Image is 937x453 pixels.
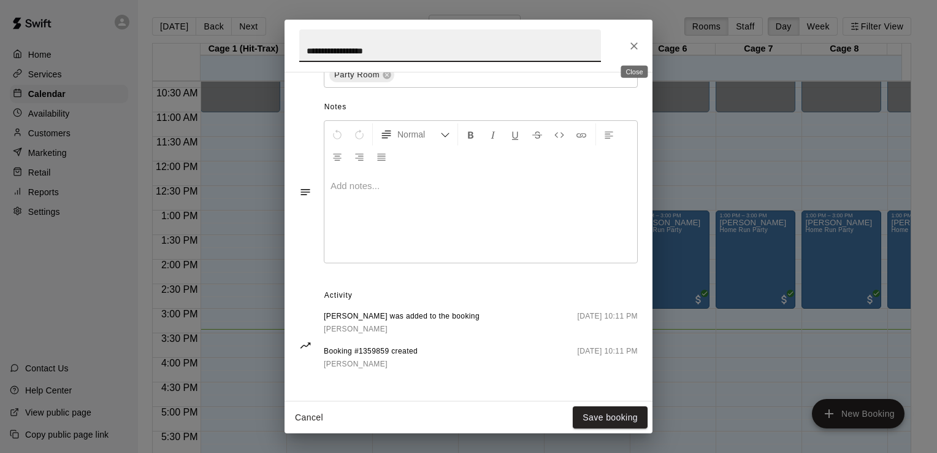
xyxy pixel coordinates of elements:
[623,35,645,57] button: Close
[375,123,455,145] button: Formatting Options
[578,311,638,336] span: [DATE] 10:11 PM
[573,406,648,429] button: Save booking
[324,358,418,371] a: [PERSON_NAME]
[299,339,312,352] svg: Activity
[329,68,394,82] div: Party Room
[549,123,570,145] button: Insert Code
[505,123,526,145] button: Format Underline
[527,123,548,145] button: Format Strikethrough
[397,128,440,141] span: Normal
[571,123,592,145] button: Insert Link
[599,123,619,145] button: Left Align
[324,325,388,333] span: [PERSON_NAME]
[299,186,312,198] svg: Notes
[289,406,329,429] button: Cancel
[621,66,648,78] div: Close
[329,69,384,81] span: Party Room
[327,145,348,168] button: Center Align
[461,123,481,145] button: Format Bold
[324,346,418,358] span: Booking #1359859 created
[324,360,388,368] span: [PERSON_NAME]
[349,123,370,145] button: Redo
[324,286,638,306] span: Activity
[324,311,480,323] span: [PERSON_NAME] was added to the booking
[327,123,348,145] button: Undo
[324,98,638,117] span: Notes
[349,145,370,168] button: Right Align
[371,145,392,168] button: Justify Align
[578,346,638,371] span: [DATE] 10:11 PM
[324,323,480,336] a: [PERSON_NAME]
[483,123,503,145] button: Format Italics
